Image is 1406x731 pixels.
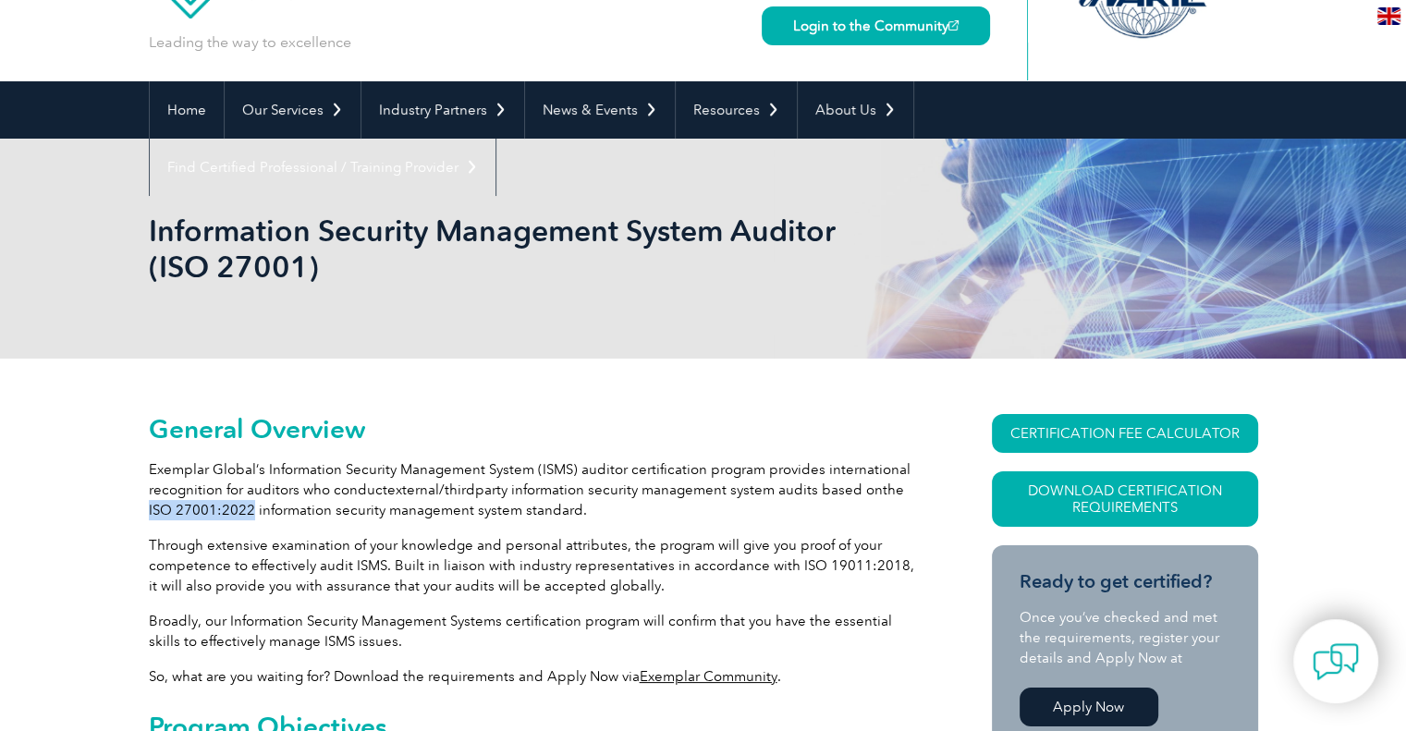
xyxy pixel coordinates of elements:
img: en [1377,7,1400,25]
span: party information security management system audits based on [475,481,883,498]
a: Exemplar Community [640,668,777,685]
h1: Information Security Management System Auditor (ISO 27001) [149,213,859,285]
h3: Ready to get certified? [1020,570,1230,593]
h2: General Overview [149,414,925,444]
p: Once you’ve checked and met the requirements, register your details and Apply Now at [1020,607,1230,668]
a: About Us [798,81,913,139]
img: contact-chat.png [1313,639,1359,685]
p: Through extensive examination of your knowledge and personal attributes, the program will give yo... [149,535,925,596]
a: CERTIFICATION FEE CALCULATOR [992,414,1258,453]
a: Apply Now [1020,688,1158,726]
p: Leading the way to excellence [149,32,351,53]
a: Industry Partners [361,81,524,139]
p: So, what are you waiting for? Download the requirements and Apply Now via . [149,666,925,687]
a: Download Certification Requirements [992,471,1258,527]
a: Resources [676,81,797,139]
a: News & Events [525,81,675,139]
span: external/third [387,481,475,498]
a: Our Services [225,81,361,139]
a: Home [150,81,224,139]
p: Broadly, our Information Security Management Systems certification program will confirm that you ... [149,611,925,652]
img: open_square.png [948,20,959,30]
a: Find Certified Professional / Training Provider [150,139,495,196]
p: Exemplar Global’s Information Security Management System (ISMS) auditor certification program pro... [149,459,925,520]
a: Login to the Community [762,6,990,45]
